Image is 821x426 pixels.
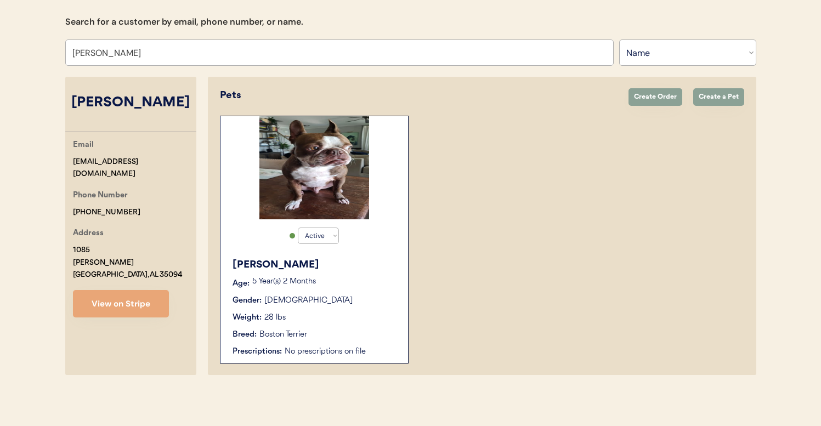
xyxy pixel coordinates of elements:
[693,88,744,106] button: Create a Pet
[233,295,262,306] div: Gender:
[65,15,303,29] div: Search for a customer by email, phone number, or name.
[259,116,369,219] img: 3009024109798978864.jpeg
[73,244,183,281] div: 1085 [PERSON_NAME] [GEOGRAPHIC_DATA], AL 35094
[285,346,397,357] div: No prescriptions on file
[73,156,196,181] div: [EMAIL_ADDRESS][DOMAIN_NAME]
[252,278,397,286] p: 5 Year(s) 2 Months
[264,312,286,323] div: 28 lbs
[220,88,618,103] div: Pets
[629,88,682,106] button: Create Order
[73,139,94,152] div: Email
[73,206,140,219] div: [PHONE_NUMBER]
[233,346,282,357] div: Prescriptions:
[233,258,397,272] div: [PERSON_NAME]
[65,39,614,66] input: Search by name
[264,295,353,306] div: [DEMOGRAPHIC_DATA]
[73,189,128,203] div: Phone Number
[233,312,262,323] div: Weight:
[233,329,257,340] div: Breed:
[73,227,104,241] div: Address
[73,290,169,317] button: View on Stripe
[259,329,307,340] div: Boston Terrier
[233,278,250,289] div: Age:
[65,93,196,113] div: [PERSON_NAME]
